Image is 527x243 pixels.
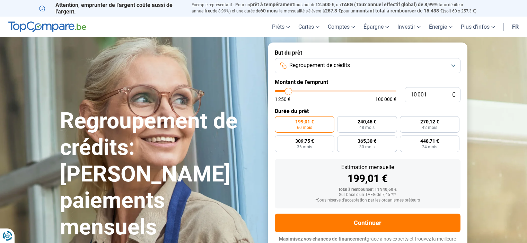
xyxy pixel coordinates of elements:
[295,119,314,124] span: 199,01 €
[279,236,367,242] span: Maximisez vos chances de financement
[425,17,457,37] a: Énergie
[280,193,455,197] div: Sur base d'un TAEG de 7,45 %*
[420,119,439,124] span: 270,12 €
[60,108,260,241] h1: Regroupement de crédits: [PERSON_NAME] paiements mensuels
[8,21,86,32] img: TopCompare
[294,17,324,37] a: Cartes
[341,2,437,7] span: TAEG (Taux annuel effectif global) de 8,99%
[280,174,455,184] div: 199,01 €
[204,8,213,13] span: fixe
[297,145,312,149] span: 36 mois
[359,17,393,37] a: Épargne
[375,97,396,102] span: 100 000 €
[359,125,375,130] span: 48 mois
[260,8,278,13] span: 60 mois
[297,125,312,130] span: 60 mois
[192,2,488,14] p: Exemple représentatif : Pour un tous but de , un (taux débiteur annuel de 8,99%) et une durée de ...
[275,79,460,85] label: Montant de l'emprunt
[39,2,183,15] p: Attention, emprunter de l'argent coûte aussi de l'argent.
[325,8,341,13] span: 257,3 €
[508,17,523,37] a: fr
[420,139,439,143] span: 448,71 €
[275,214,460,232] button: Continuer
[422,125,437,130] span: 42 mois
[275,97,290,102] span: 1 250 €
[289,62,350,69] span: Regroupement de crédits
[250,2,294,7] span: prêt à tempérament
[452,92,455,98] span: €
[324,17,359,37] a: Comptes
[275,108,460,114] label: Durée du prêt
[268,17,294,37] a: Prêts
[359,145,375,149] span: 30 mois
[457,17,499,37] a: Plus d'infos
[358,119,376,124] span: 240,45 €
[422,145,437,149] span: 24 mois
[275,58,460,73] button: Regroupement de crédits
[275,49,460,56] label: But du prêt
[280,198,455,203] div: *Sous réserve d'acceptation par les organismes prêteurs
[393,17,425,37] a: Investir
[355,8,443,13] span: montant total à rembourser de 15.438 €
[358,139,376,143] span: 365,30 €
[280,165,455,170] div: Estimation mensuelle
[280,187,455,192] div: Total à rembourser: 11 940,60 €
[295,139,314,143] span: 309,75 €
[315,2,334,7] span: 12.500 €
